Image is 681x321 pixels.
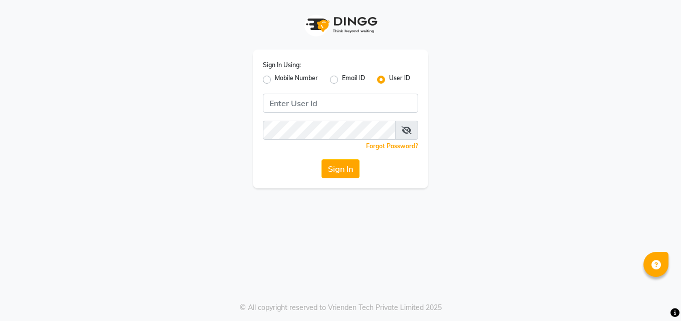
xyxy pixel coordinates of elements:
label: User ID [389,74,410,86]
label: Mobile Number [275,74,318,86]
input: Username [263,94,418,113]
a: Forgot Password? [366,142,418,150]
label: Email ID [342,74,365,86]
img: logo1.svg [300,10,381,40]
label: Sign In Using: [263,61,301,70]
iframe: chat widget [639,281,671,311]
button: Sign In [321,159,360,178]
input: Username [263,121,396,140]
